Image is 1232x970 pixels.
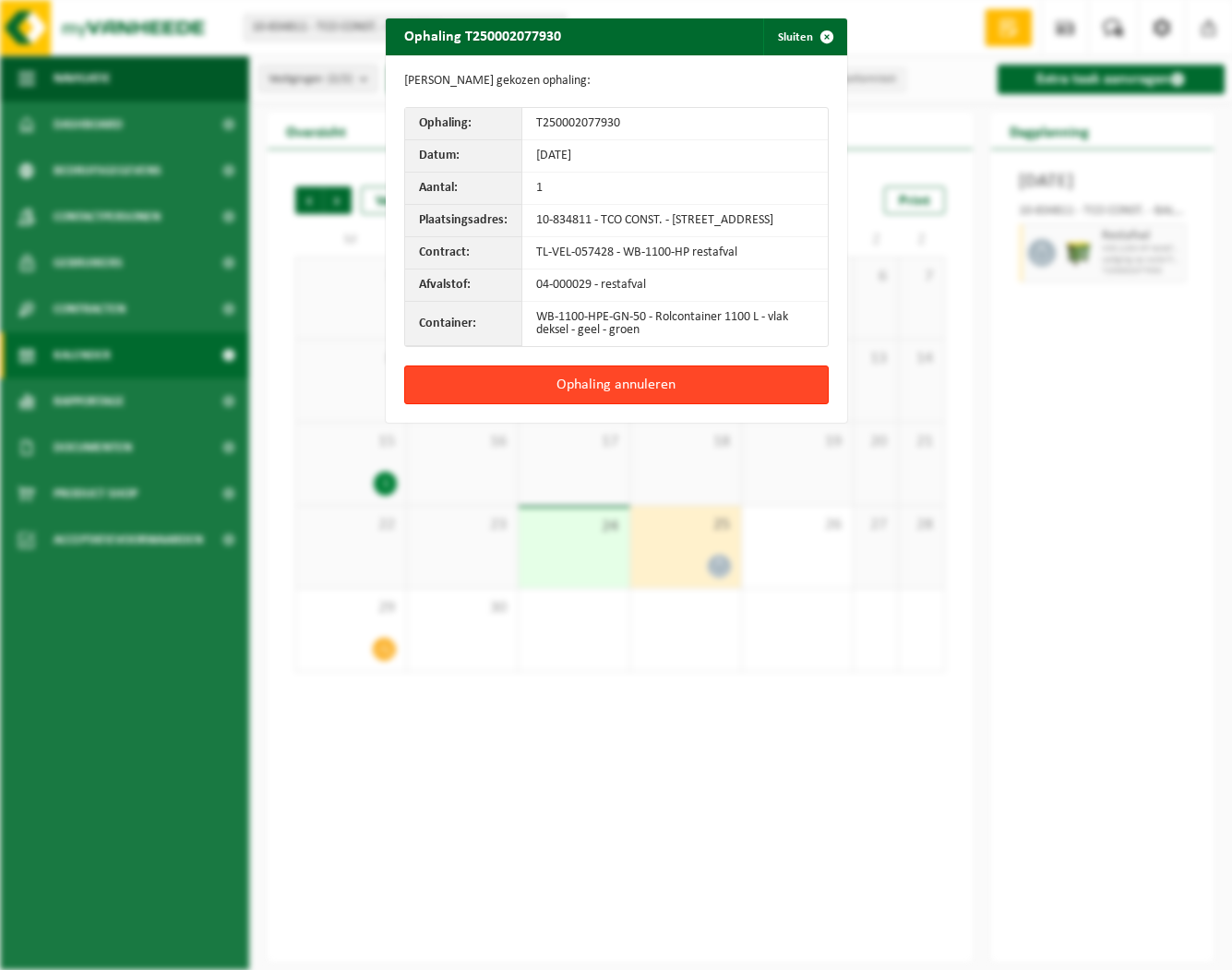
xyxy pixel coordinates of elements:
[522,108,828,140] td: T250002077930
[405,269,522,302] th: Afvalstof:
[404,74,829,89] p: [PERSON_NAME] gekozen ophaling:
[405,140,522,173] th: Datum:
[405,302,522,346] th: Container:
[522,140,828,173] td: [DATE]
[386,18,580,54] h2: Ophaling T250002077930
[405,108,522,140] th: Ophaling:
[405,173,522,205] th: Aantal:
[522,205,828,237] td: 10-834811 - TCO CONST. - [STREET_ADDRESS]
[522,302,828,346] td: WB-1100-HPE-GN-50 - Rolcontainer 1100 L - vlak deksel - geel - groen
[405,205,522,237] th: Plaatsingsadres:
[405,237,522,269] th: Contract:
[763,18,845,55] button: Sluiten
[522,237,828,269] td: TL-VEL-057428 - WB-1100-HP restafval
[522,269,828,302] td: 04-000029 - restafval
[522,173,828,205] td: 1
[404,365,829,404] button: Ophaling annuleren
